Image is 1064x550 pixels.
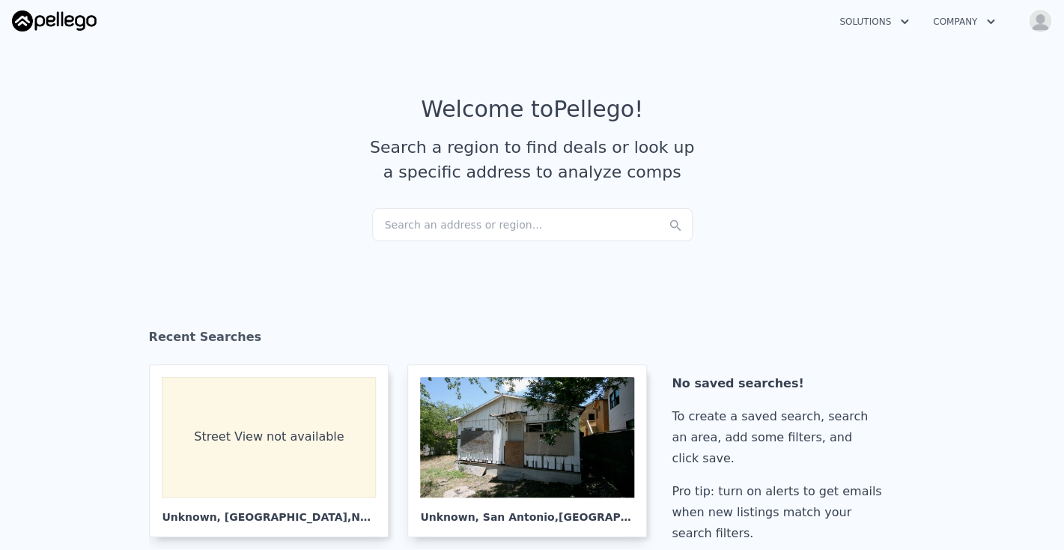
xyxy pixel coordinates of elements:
div: Unknown , [GEOGRAPHIC_DATA] [162,498,376,525]
div: Unknown , San Antonio [420,498,634,525]
span: , [GEOGRAPHIC_DATA] 78202 [554,511,721,523]
div: No saved searches! [672,373,887,394]
div: Search a region to find deals or look up a specific address to analyze comps [365,135,700,184]
div: Recent Searches [149,316,916,364]
img: avatar [1028,9,1052,33]
button: Company [921,8,1007,35]
img: Pellego [12,10,97,31]
a: Street View not available Unknown, [GEOGRAPHIC_DATA],NH 03253 [149,364,401,537]
a: Unknown, San Antonio,[GEOGRAPHIC_DATA] 78202 [407,364,659,537]
div: Pro tip: turn on alerts to get emails when new listings match your search filters. [672,481,887,544]
span: , NH 03253 [347,511,409,523]
div: Welcome to Pellego ! [421,96,643,123]
div: Search an address or region... [372,208,693,241]
button: Solutions [827,8,921,35]
div: Street View not available [162,377,376,498]
div: To create a saved search, search an area, add some filters, and click save. [672,406,887,469]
